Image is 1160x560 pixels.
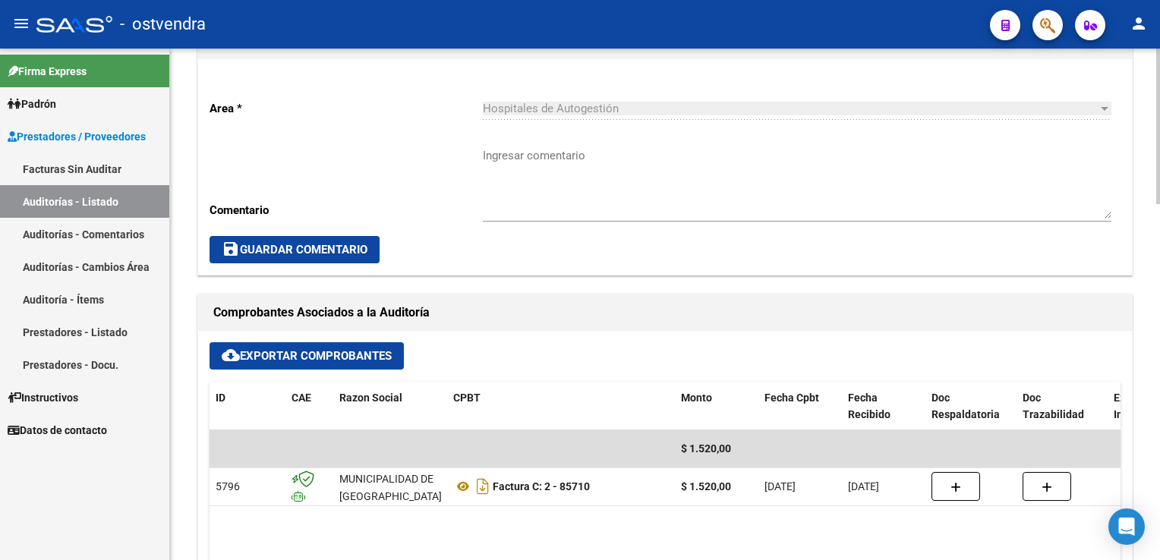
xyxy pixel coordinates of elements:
span: 5796 [216,480,240,492]
span: CAE [292,392,311,404]
p: Area * [210,100,483,117]
span: Padrón [8,96,56,112]
span: Firma Express [8,63,87,80]
h1: Comprobantes Asociados a la Auditoría [213,300,1117,325]
datatable-header-cell: Fecha Recibido [842,382,925,432]
span: [DATE] [764,480,796,492]
span: Guardar Comentario [222,243,367,256]
span: Doc Trazabilidad [1023,392,1084,421]
mat-icon: person [1130,14,1148,33]
span: Doc Respaldatoria [931,392,1000,421]
span: [DATE] [848,480,879,492]
datatable-header-cell: Fecha Cpbt [758,382,842,432]
datatable-header-cell: Razon Social [333,382,447,432]
span: Datos de contacto [8,422,107,439]
div: MUNICIPALIDAD DE [GEOGRAPHIC_DATA][PERSON_NAME] [339,470,442,522]
span: Prestadores / Proveedores [8,128,146,145]
i: Descargar documento [473,474,493,499]
datatable-header-cell: Doc Trazabilidad [1017,382,1108,432]
span: - ostvendra [120,8,206,41]
button: Exportar Comprobantes [210,342,404,370]
span: Monto [681,392,712,404]
span: Expte. Interno [1114,392,1149,421]
div: Open Intercom Messenger [1108,508,1145,545]
strong: Factura C: 2 - 85710 [493,480,590,492]
span: $ 1.520,00 [681,442,731,455]
datatable-header-cell: ID [210,382,285,432]
button: Guardar Comentario [210,236,380,263]
span: Exportar Comprobantes [222,349,392,363]
datatable-header-cell: Monto [675,382,758,432]
span: Razon Social [339,392,402,404]
strong: $ 1.520,00 [681,480,731,492]
datatable-header-cell: Doc Respaldatoria [925,382,1017,432]
span: CPBT [453,392,481,404]
p: Comentario [210,202,483,219]
span: Fecha Cpbt [764,392,819,404]
mat-icon: save [222,240,240,258]
span: Fecha Recibido [848,392,890,421]
span: Hospitales de Autogestión [483,102,619,115]
span: Instructivos [8,389,78,406]
datatable-header-cell: CAE [285,382,333,432]
mat-icon: cloud_download [222,346,240,364]
mat-icon: menu [12,14,30,33]
span: ID [216,392,225,404]
datatable-header-cell: CPBT [447,382,675,432]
